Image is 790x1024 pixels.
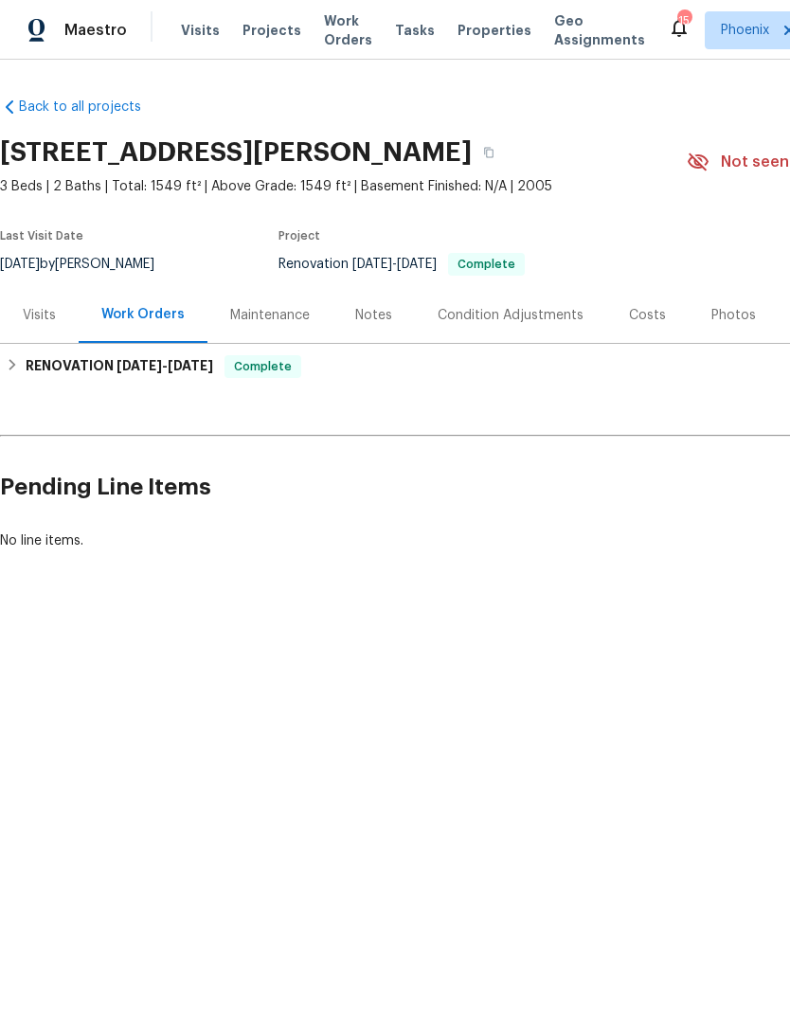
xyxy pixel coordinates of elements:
[472,135,506,170] button: Copy Address
[397,258,437,271] span: [DATE]
[64,21,127,40] span: Maestro
[168,359,213,372] span: [DATE]
[117,359,213,372] span: -
[458,21,531,40] span: Properties
[181,21,220,40] span: Visits
[117,359,162,372] span: [DATE]
[355,306,392,325] div: Notes
[450,259,523,270] span: Complete
[324,11,372,49] span: Work Orders
[230,306,310,325] div: Maintenance
[677,11,691,30] div: 15
[352,258,437,271] span: -
[395,24,435,37] span: Tasks
[629,306,666,325] div: Costs
[23,306,56,325] div: Visits
[352,258,392,271] span: [DATE]
[554,11,645,49] span: Geo Assignments
[721,21,769,40] span: Phoenix
[278,230,320,242] span: Project
[242,21,301,40] span: Projects
[278,258,525,271] span: Renovation
[226,357,299,376] span: Complete
[101,305,185,324] div: Work Orders
[438,306,584,325] div: Condition Adjustments
[26,355,213,378] h6: RENOVATION
[711,306,756,325] div: Photos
